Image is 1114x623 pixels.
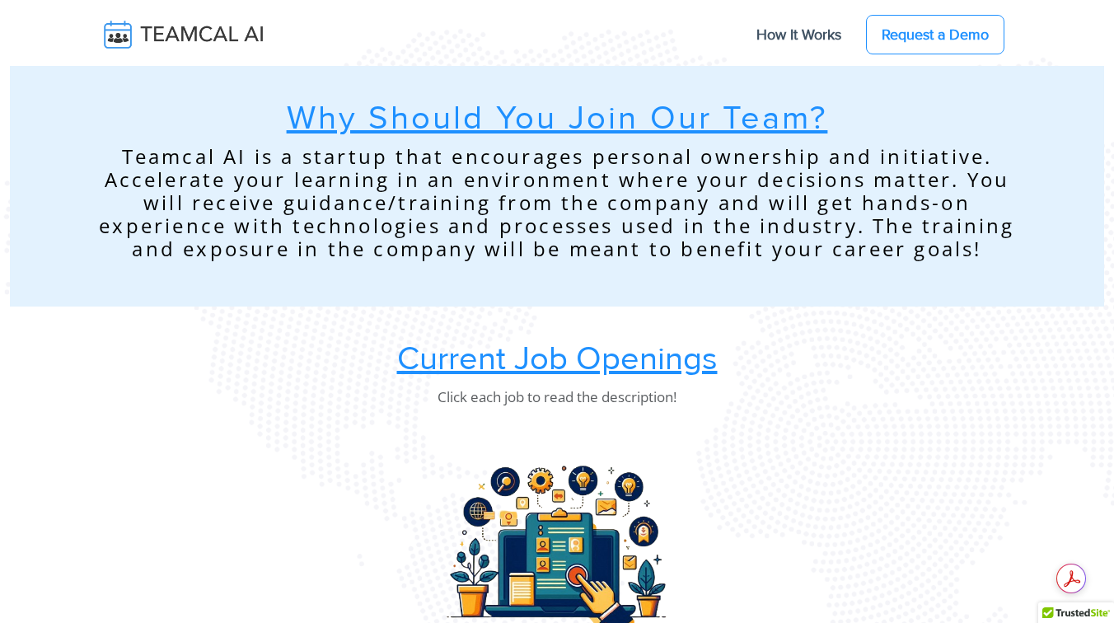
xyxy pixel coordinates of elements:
p: Click each job to read the description! [10,386,1104,409]
p: Teamcal AI is a startup that encourages personal ownership and initiative. Accelerate your learni... [92,145,1022,260]
a: How It Works [740,17,858,52]
a: Request a Demo [866,15,1004,54]
u: Current Job Openings [397,339,718,379]
h1: Why Should You Join Our Team? [92,99,1022,138]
